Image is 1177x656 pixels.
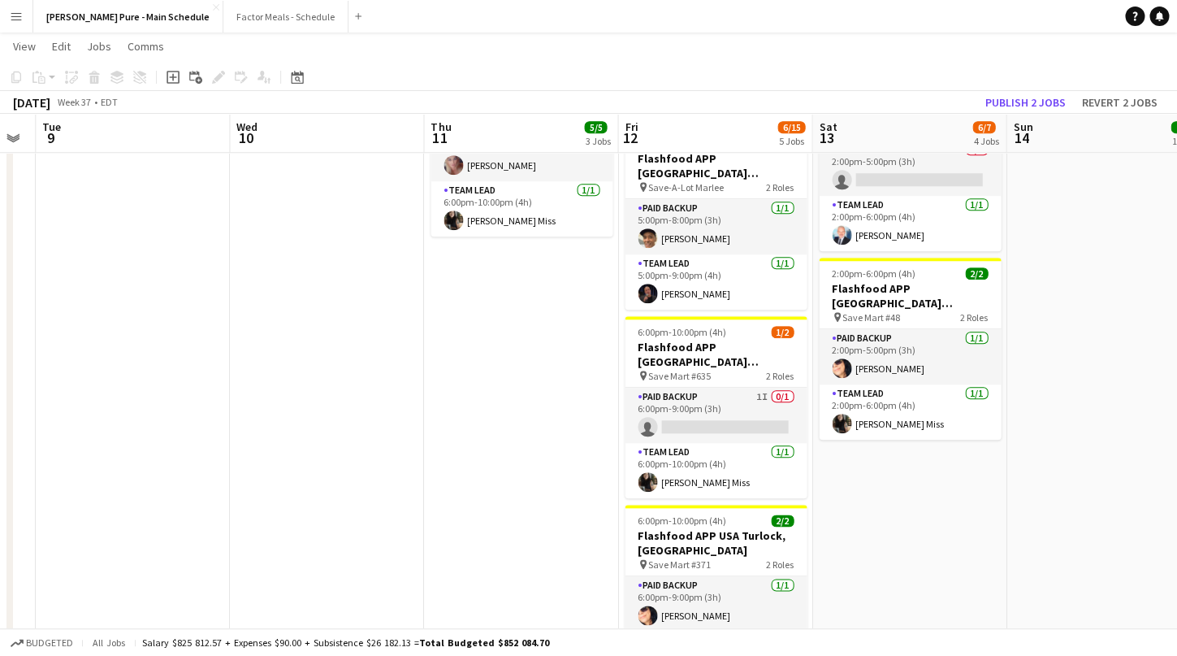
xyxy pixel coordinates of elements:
a: Jobs [80,36,118,57]
span: Sat [819,119,837,134]
span: 1/2 [771,326,794,338]
app-job-card: 6:00pm-10:00pm (4h)1/2Flashfood APP [GEOGRAPHIC_DATA] [GEOGRAPHIC_DATA], [GEOGRAPHIC_DATA] Save M... [625,316,807,498]
span: 5/5 [584,121,607,133]
span: Save Mart #635 [648,370,711,382]
div: 5 Jobs [778,135,804,147]
app-card-role: Team Lead1/15:00pm-9:00pm (4h)[PERSON_NAME] [625,254,807,310]
span: Thu [431,119,451,134]
span: 10 [234,128,257,147]
span: 6:00pm-10:00pm (4h) [638,515,726,527]
span: 6/15 [777,121,805,133]
app-card-role: Paid Backup1I0/12:00pm-5:00pm (3h) [819,141,1001,196]
span: 2 Roles [766,181,794,193]
span: Sun [1013,119,1032,134]
a: View [6,36,42,57]
app-job-card: 2:00pm-6:00pm (4h)2/2Flashfood APP [GEOGRAPHIC_DATA] [GEOGRAPHIC_DATA], [GEOGRAPHIC_DATA] Save Ma... [819,258,1001,440]
span: 2/2 [771,515,794,527]
app-card-role: Paid Backup1/15:00pm-8:00pm (3h)[PERSON_NAME] [625,199,807,254]
span: Edit [52,39,71,54]
h3: Flashfood APP USA Turlock, [GEOGRAPHIC_DATA] [625,528,807,558]
button: Revert 2 jobs [1075,92,1164,113]
span: 11 [428,128,451,147]
span: All jobs [89,636,128,649]
span: 6/7 [972,121,995,133]
app-card-role: Team Lead1/12:00pm-6:00pm (4h)[PERSON_NAME] [819,196,1001,251]
span: Total Budgeted $852 084.70 [419,636,549,649]
h3: Flashfood APP [GEOGRAPHIC_DATA] [GEOGRAPHIC_DATA], [GEOGRAPHIC_DATA] [819,281,1001,311]
span: View [13,39,36,54]
div: EDT [101,96,118,108]
span: Save Mart #48 [842,311,900,324]
div: Salary $825 812.57 + Expenses $90.00 + Subsistence $26 182.13 = [142,636,549,649]
app-card-role: Paid Backup1/12:00pm-5:00pm (3h)[PERSON_NAME] [819,329,1001,384]
span: 2 Roles [766,558,794,571]
app-job-card: 5:00pm-9:00pm (4h)2/2Flashfood APP [GEOGRAPHIC_DATA] [GEOGRAPHIC_DATA], [GEOGRAPHIC_DATA] Save-A-... [625,128,807,310]
span: Fri [625,119,638,134]
span: Week 37 [54,96,94,108]
span: Budgeted [26,637,73,649]
app-card-role: Paid Backup1/16:00pm-9:00pm (3h)[PERSON_NAME] [625,576,807,632]
span: 9 [40,128,61,147]
app-card-role: Team Lead1/16:00pm-10:00pm (4h)[PERSON_NAME] Miss [431,181,612,237]
app-card-role: Paid Backup1I0/16:00pm-9:00pm (3h) [625,388,807,443]
span: Tue [42,119,61,134]
span: Jobs [87,39,111,54]
button: Factor Meals - Schedule [223,1,348,33]
button: Publish 2 jobs [979,92,1072,113]
span: 2 Roles [960,311,988,324]
div: 4 Jobs [973,135,998,147]
app-card-role: Team Lead1/16:00pm-10:00pm (4h)[PERSON_NAME] Miss [625,443,807,498]
span: 2 Roles [766,370,794,382]
span: Save-A-Lot Marlee [648,181,724,193]
span: 6:00pm-10:00pm (4h) [638,326,726,338]
div: 3 Jobs [585,135,610,147]
span: Wed [236,119,257,134]
div: [DATE] [13,94,50,111]
app-card-role: Paid Backup1/16:00pm-9:00pm (3h)[PERSON_NAME] [431,126,612,181]
span: 2:00pm-6:00pm (4h) [832,267,915,280]
button: [PERSON_NAME] Pure - Main Schedule [33,1,223,33]
span: 2/2 [965,267,988,280]
span: Save Mart #371 [648,558,711,571]
h3: Flashfood APP [GEOGRAPHIC_DATA] [GEOGRAPHIC_DATA], [GEOGRAPHIC_DATA] [625,340,807,369]
span: 12 [622,128,638,147]
span: 13 [816,128,837,147]
h3: Flashfood APP [GEOGRAPHIC_DATA] [GEOGRAPHIC_DATA], [GEOGRAPHIC_DATA] [625,151,807,180]
span: 14 [1010,128,1032,147]
app-card-role: Team Lead1/12:00pm-6:00pm (4h)[PERSON_NAME] Miss [819,384,1001,440]
button: Budgeted [8,634,76,652]
a: Comms [121,36,171,57]
span: Comms [128,39,164,54]
a: Edit [45,36,77,57]
app-job-card: 2:00pm-6:00pm (4h)1/2Flashfood APP USA Modesto, [GEOGRAPHIC_DATA] Save Mart #12 RolesPaid Backup1... [819,69,1001,251]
